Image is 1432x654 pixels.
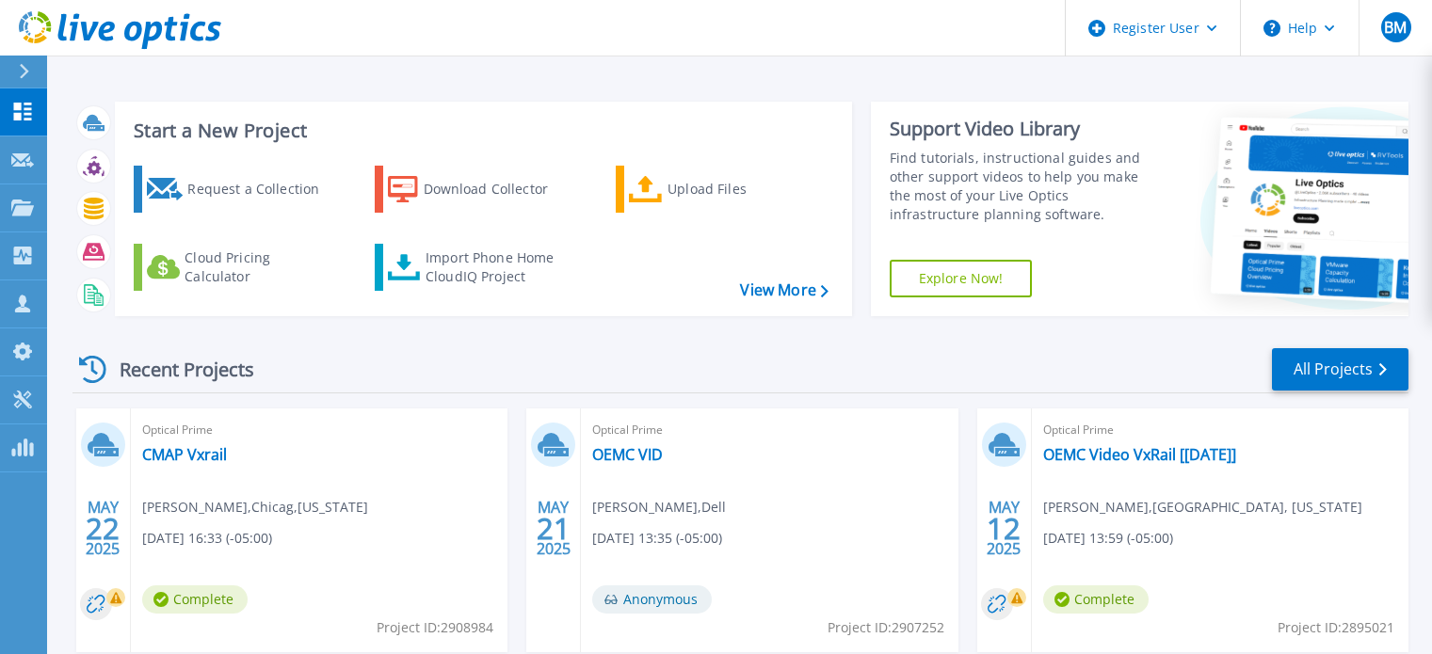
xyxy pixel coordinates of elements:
a: OEMC Video VxRail [[DATE]] [1043,445,1236,464]
a: Upload Files [616,166,826,213]
a: View More [740,281,828,299]
span: [DATE] 13:59 (-05:00) [1043,528,1173,549]
span: [DATE] 16:33 (-05:00) [142,528,272,549]
a: OEMC VID [592,445,663,464]
span: [PERSON_NAME] , Chicag,[US_STATE] [142,497,368,518]
span: BM [1384,20,1407,35]
span: Project ID: 2895021 [1278,617,1394,638]
a: Explore Now! [890,260,1033,297]
span: Complete [142,585,248,614]
h3: Start a New Project [134,120,828,141]
span: Optical Prime [142,420,496,440]
div: Recent Projects [72,346,280,392]
a: CMAP Vxrail [142,445,227,464]
span: [PERSON_NAME] , Dell [592,497,726,518]
div: Support Video Library [890,117,1160,141]
div: Find tutorials, instructional guides and other support videos to help you make the most of your L... [890,149,1160,224]
div: Cloud Pricing Calculator [185,248,335,286]
div: Import Phone Home CloudIQ Project [426,248,572,286]
div: MAY 2025 [85,494,121,563]
a: Request a Collection [134,166,344,213]
div: Upload Files [668,170,818,208]
div: MAY 2025 [986,494,1022,563]
a: Download Collector [375,166,585,213]
span: 21 [537,520,571,536]
div: Download Collector [424,170,574,208]
span: [PERSON_NAME] , [GEOGRAPHIC_DATA], [US_STATE] [1043,497,1362,518]
a: All Projects [1272,348,1408,391]
a: Cloud Pricing Calculator [134,244,344,291]
span: Project ID: 2907252 [828,617,944,638]
div: Request a Collection [187,170,338,208]
span: Project ID: 2908984 [377,617,493,638]
span: Anonymous [592,585,712,614]
span: 22 [86,520,120,536]
span: 12 [987,520,1021,536]
span: Optical Prime [1043,420,1397,440]
div: MAY 2025 [536,494,571,563]
span: Optical Prime [592,420,946,440]
span: [DATE] 13:35 (-05:00) [592,528,722,549]
span: Complete [1043,585,1149,614]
